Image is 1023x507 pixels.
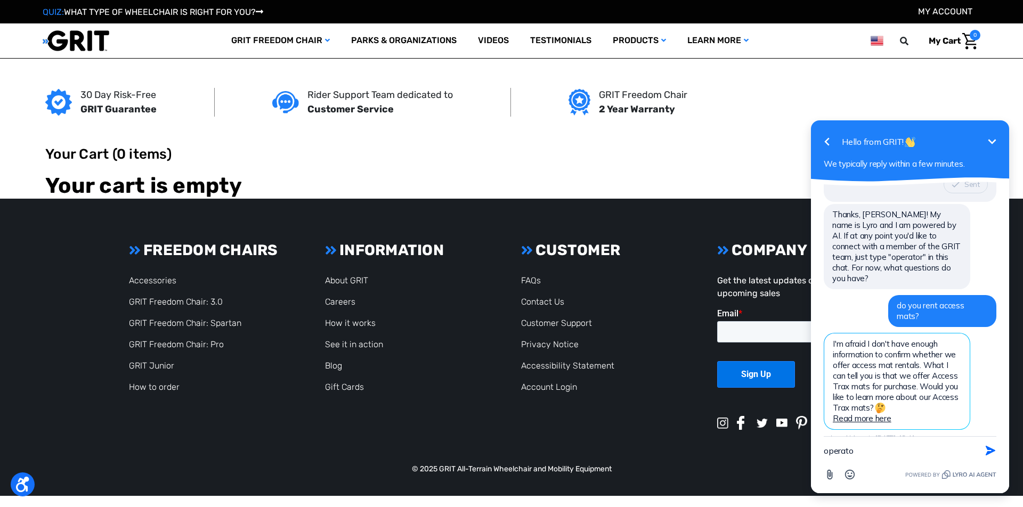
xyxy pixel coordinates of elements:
a: See it in action [325,339,383,349]
span: QUIZ: [43,7,64,17]
a: Blog [325,361,342,371]
h3: CUSTOMER [521,241,698,259]
a: How to order [129,382,180,392]
h3: Your cart is empty [45,173,978,199]
img: GRIT All-Terrain Wheelchair and Mobility Equipment [43,30,109,52]
a: How it works [325,318,376,328]
a: QUIZ:WHAT TYPE OF WHEELCHAIR IS RIGHT FOR YOU? [43,7,263,17]
h3: FREEDOM CHAIRS [129,241,306,259]
p: Rider Support Team dedicated to [307,88,453,102]
a: FAQs [521,275,541,285]
a: Account Login [521,382,577,392]
p: Get the latest updates on new products and upcoming sales [717,274,894,300]
strong: Customer Service [307,103,394,115]
strong: GRIT Guarantee [80,103,157,115]
img: GRIT Guarantee [45,89,72,116]
a: Cart with 0 items [921,30,980,52]
img: Customer service [272,91,299,113]
a: GRIT Freedom Chair: 3.0 [129,297,223,307]
h1: Your Cart (0 items) [45,146,978,162]
p: © 2025 GRIT All-Terrain Wheelchair and Mobility Equipment [123,463,900,475]
a: Careers [325,297,355,307]
a: Privacy Notice [521,339,579,349]
img: twitter [757,419,768,428]
span: 0 [970,30,980,40]
a: GRIT Freedom Chair: Spartan [129,318,241,328]
a: GRIT Freedom Chair: Pro [129,339,224,349]
p: GRIT Freedom Chair [599,88,687,102]
strong: 2 Year Warranty [599,103,675,115]
span: My Cart [929,36,961,46]
iframe: Form 0 [717,308,894,406]
img: Cart [962,33,978,50]
iframe: Tidio Chat [797,109,1023,507]
h3: COMPANY [717,241,894,259]
a: Accessories [129,275,176,285]
img: facebook [737,416,745,430]
a: Accessibility Statement [521,361,614,371]
img: us.png [871,34,883,47]
p: 30 Day Risk-Free [80,88,157,102]
a: Products [602,23,677,58]
a: GRIT Junior [129,361,174,371]
input: Search [905,30,921,52]
img: Grit freedom [569,89,590,116]
a: GRIT Freedom Chair [221,23,340,58]
img: youtube [776,419,787,427]
a: Videos [467,23,519,58]
a: Parks & Organizations [340,23,467,58]
a: About GRIT [325,275,368,285]
a: Account [918,6,972,17]
a: Learn More [677,23,759,58]
a: Customer Support [521,318,592,328]
a: Testimonials [519,23,602,58]
a: Contact Us [521,297,564,307]
img: pinterest [796,416,807,430]
img: instagram [717,418,728,429]
h3: INFORMATION [325,241,502,259]
a: Gift Cards [325,382,364,392]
